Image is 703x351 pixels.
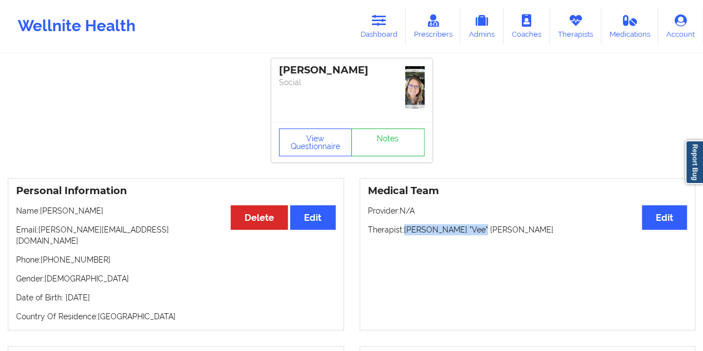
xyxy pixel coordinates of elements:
[685,140,703,184] a: Report Bug
[16,224,336,246] p: Email: [PERSON_NAME][EMAIL_ADDRESS][DOMAIN_NAME]
[231,205,288,229] button: Delete
[368,205,687,216] p: Provider: N/A
[279,64,425,77] div: [PERSON_NAME]
[16,273,336,284] p: Gender: [DEMOGRAPHIC_DATA]
[351,128,425,156] a: Notes
[460,8,503,45] a: Admins
[405,66,425,108] img: 8f4fc224-9281-4044-8e05-0629c5d78d06IMG_3705.png
[601,8,659,45] a: Medications
[16,205,336,216] p: Name: [PERSON_NAME]
[290,205,335,229] button: Edit
[368,224,687,235] p: Therapist: [PERSON_NAME] "Vee" [PERSON_NAME]
[658,8,703,45] a: Account
[16,292,336,303] p: Date of Birth: [DATE]
[406,8,461,45] a: Prescribers
[16,254,336,265] p: Phone: [PHONE_NUMBER]
[16,185,336,197] h3: Personal Information
[279,77,425,88] p: Social
[368,185,687,197] h3: Medical Team
[352,8,406,45] a: Dashboard
[279,128,352,156] button: View Questionnaire
[16,311,336,322] p: Country Of Residence: [GEOGRAPHIC_DATA]
[550,8,601,45] a: Therapists
[642,205,687,229] button: Edit
[503,8,550,45] a: Coaches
